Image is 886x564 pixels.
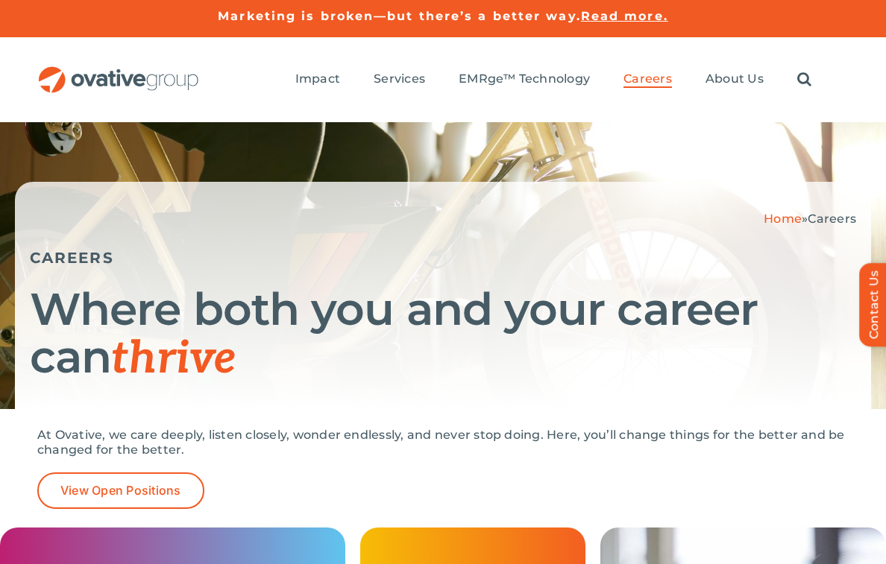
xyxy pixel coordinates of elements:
span: thrive [111,332,236,386]
a: Home [764,212,802,226]
a: EMRge™ Technology [459,72,590,88]
h5: CAREERS [30,249,856,267]
span: Careers [808,212,856,226]
a: Careers [623,72,672,88]
span: View Open Positions [60,484,181,498]
p: At Ovative, we care deeply, listen closely, wonder endlessly, and never stop doing. Here, you’ll ... [37,428,849,457]
a: Impact [295,72,340,88]
a: Read more. [581,9,668,23]
h1: Where both you and your career can [30,285,856,383]
nav: Menu [295,56,811,104]
a: OG_Full_horizontal_RGB [37,65,200,79]
span: About Us [706,72,764,86]
a: Search [797,72,811,88]
a: About Us [706,72,764,88]
span: Careers [623,72,672,86]
span: Services [374,72,425,86]
span: » [764,212,856,226]
span: EMRge™ Technology [459,72,590,86]
a: Services [374,72,425,88]
a: Marketing is broken—but there’s a better way. [218,9,581,23]
span: Impact [295,72,340,86]
a: View Open Positions [37,472,204,509]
